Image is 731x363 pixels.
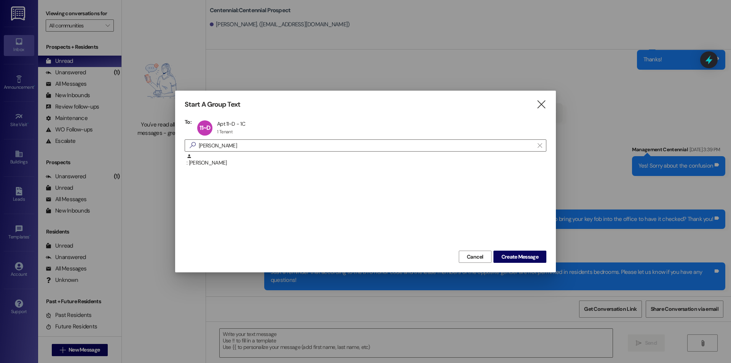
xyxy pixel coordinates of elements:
[185,118,192,125] h3: To:
[199,140,534,151] input: Search for any contact or apartment
[459,251,492,263] button: Cancel
[187,154,546,167] div: : [PERSON_NAME]
[536,101,546,109] i: 
[538,142,542,149] i: 
[185,100,240,109] h3: Start A Group Text
[187,141,199,149] i: 
[217,129,233,135] div: 1 Tenant
[200,124,211,132] span: 11~D
[493,251,546,263] button: Create Message
[501,253,538,261] span: Create Message
[467,253,484,261] span: Cancel
[217,120,245,127] div: Apt 11~D - 1C
[534,140,546,151] button: Clear text
[185,154,546,173] div: : [PERSON_NAME]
